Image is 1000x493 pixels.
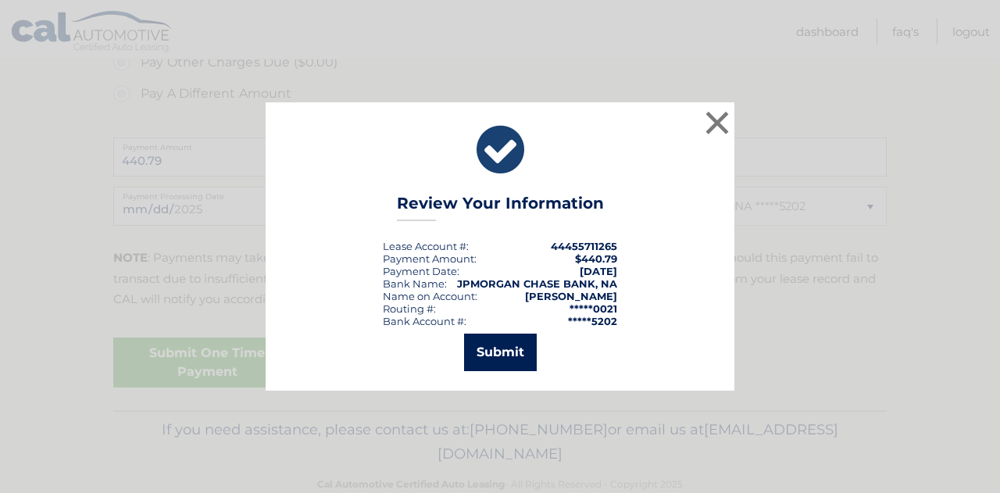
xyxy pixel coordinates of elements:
strong: 44455711265 [551,240,617,252]
div: Lease Account #: [383,240,469,252]
div: : [383,265,459,277]
span: $440.79 [575,252,617,265]
div: Name on Account: [383,290,477,302]
span: [DATE] [580,265,617,277]
button: × [702,107,733,138]
h3: Review Your Information [397,194,604,221]
button: Submit [464,334,537,371]
div: Bank Name: [383,277,447,290]
div: Payment Amount: [383,252,477,265]
div: Routing #: [383,302,436,315]
span: Payment Date [383,265,457,277]
strong: [PERSON_NAME] [525,290,617,302]
div: Bank Account #: [383,315,466,327]
strong: JPMORGAN CHASE BANK, NA [457,277,617,290]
